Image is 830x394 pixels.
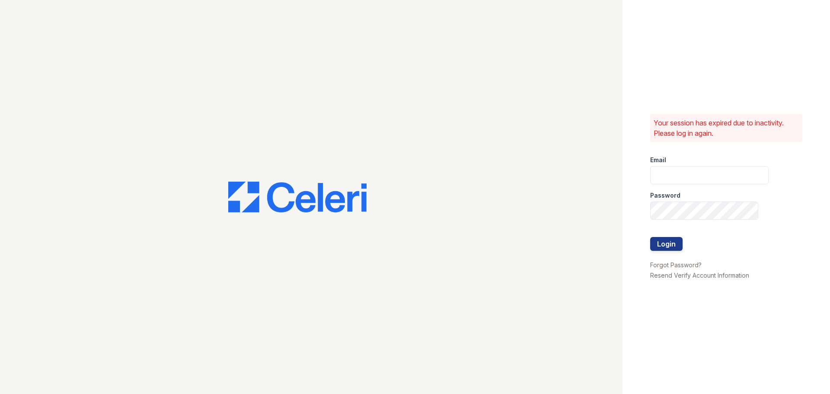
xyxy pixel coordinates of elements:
[650,272,749,279] a: Resend Verify Account Information
[650,261,702,269] a: Forgot Password?
[650,156,666,164] label: Email
[654,118,799,138] p: Your session has expired due to inactivity. Please log in again.
[650,191,680,200] label: Password
[228,182,367,213] img: CE_Logo_Blue-a8612792a0a2168367f1c8372b55b34899dd931a85d93a1a3d3e32e68fde9ad4.png
[650,237,683,251] button: Login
